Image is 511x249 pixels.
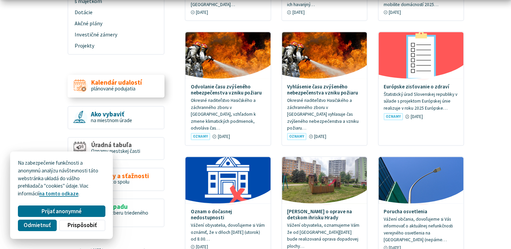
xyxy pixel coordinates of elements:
[384,91,458,112] p: Štatistický úrad Slovenskej republiky v súlade s projektom Európskej únie realizuje v roku 2025 E...
[191,209,265,221] h4: Oznam o dočasnej nedostupnosti
[191,222,265,243] p: Vážení obyvatelia, dovoľujeme si Vám oznámiť, že v dňoch [DATE] (utorok) od 8.00…
[384,84,458,90] h4: Európske zisťovanie o zdraví
[42,208,82,215] span: Prijať anonymné
[411,114,423,119] span: [DATE]
[75,40,157,52] span: Projekty
[18,205,105,217] button: Prijať anonymné
[75,29,157,40] span: Investičné zámery
[191,84,265,96] h4: Odvolanie času zvýšeného nebezpečenstva vzniku požiaru
[218,134,230,139] span: [DATE]
[379,32,463,125] a: Európske zisťovanie o zdraví Štatistický úrad Slovenskej republiky v súlade s projektom Európskej...
[71,7,161,18] a: Dotácie
[292,9,304,15] span: [DATE]
[91,203,159,210] span: Zber odpadu
[185,32,270,145] a: Odvolanie času zvýšeného nebezpečenstva vzniku požiaru Okresné riaditeľstvo Hasičského a záchrann...
[314,134,326,139] span: [DATE]
[91,210,148,222] span: Kalendár zberu triedeného odpadu
[24,222,51,229] span: Odmietnuť
[68,168,164,191] a: Podnety a sťažnosti Vyriešme to spolu
[75,7,157,18] span: Dotácie
[68,106,164,129] a: Ako vybaviť na miestnom úrade
[191,97,265,132] p: Okresné riaditeľstvo Hasičského a záchranného zboru v [GEOGRAPHIC_DATA], vzhľadom k zmene klimati...
[71,18,161,29] a: Akčné plány
[384,209,458,215] h4: Porucha osvetlenia
[91,172,149,179] span: Podnety a sťažnosti
[18,220,56,231] button: Odmietnuť
[71,40,161,52] a: Projekty
[384,216,458,244] p: Vážení občania, dovoľujeme si Vás informovať o aktuálnej nefunkčnosti verejného osvetlenia na [GE...
[59,220,105,231] button: Prispôsobiť
[91,79,142,86] span: Kalendár udalostí
[75,18,157,29] span: Akčné plány
[18,159,105,198] p: Na zabezpečenie funkčnosti a anonymnú analýzu návštevnosti táto webstránka ukladá do vášho prehli...
[68,137,164,160] a: Úradná tabuľa Oznamy mestskej časti
[287,97,362,132] p: Okresné riaditeľstvo Hasičského a záchranného zboru v [GEOGRAPHIC_DATA] vyhlasuje čas zvýšeného n...
[91,141,140,148] span: Úradná tabuľa
[71,29,161,40] a: Investičné zámery
[68,222,97,229] span: Prispôsobiť
[191,133,210,140] span: Oznamy
[384,113,403,120] span: Oznamy
[91,85,135,92] span: plánované podujatia
[39,190,78,197] a: na tomto odkaze
[287,209,362,221] h4: [PERSON_NAME] o oprave na detskom ihrisku Hrady
[287,133,306,140] span: Oznamy
[282,32,367,145] a: Vyhlásenie času zvýšeného nebezpečenstva vzniku požiaru Okresné riaditeľstvo Hasičského a záchran...
[287,84,362,96] h4: Vyhlásenie času zvýšeného nebezpečenstva vzniku požiaru
[68,198,164,227] a: Zber odpadu Kalendár zberu triedeného odpadu
[389,9,401,15] span: [DATE]
[91,117,132,123] span: na miestnom úrade
[91,111,132,118] span: Ako vybaviť
[91,148,140,154] span: Oznamy mestskej časti
[68,75,164,98] a: Kalendár udalostí plánované podujatia
[196,9,208,15] span: [DATE]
